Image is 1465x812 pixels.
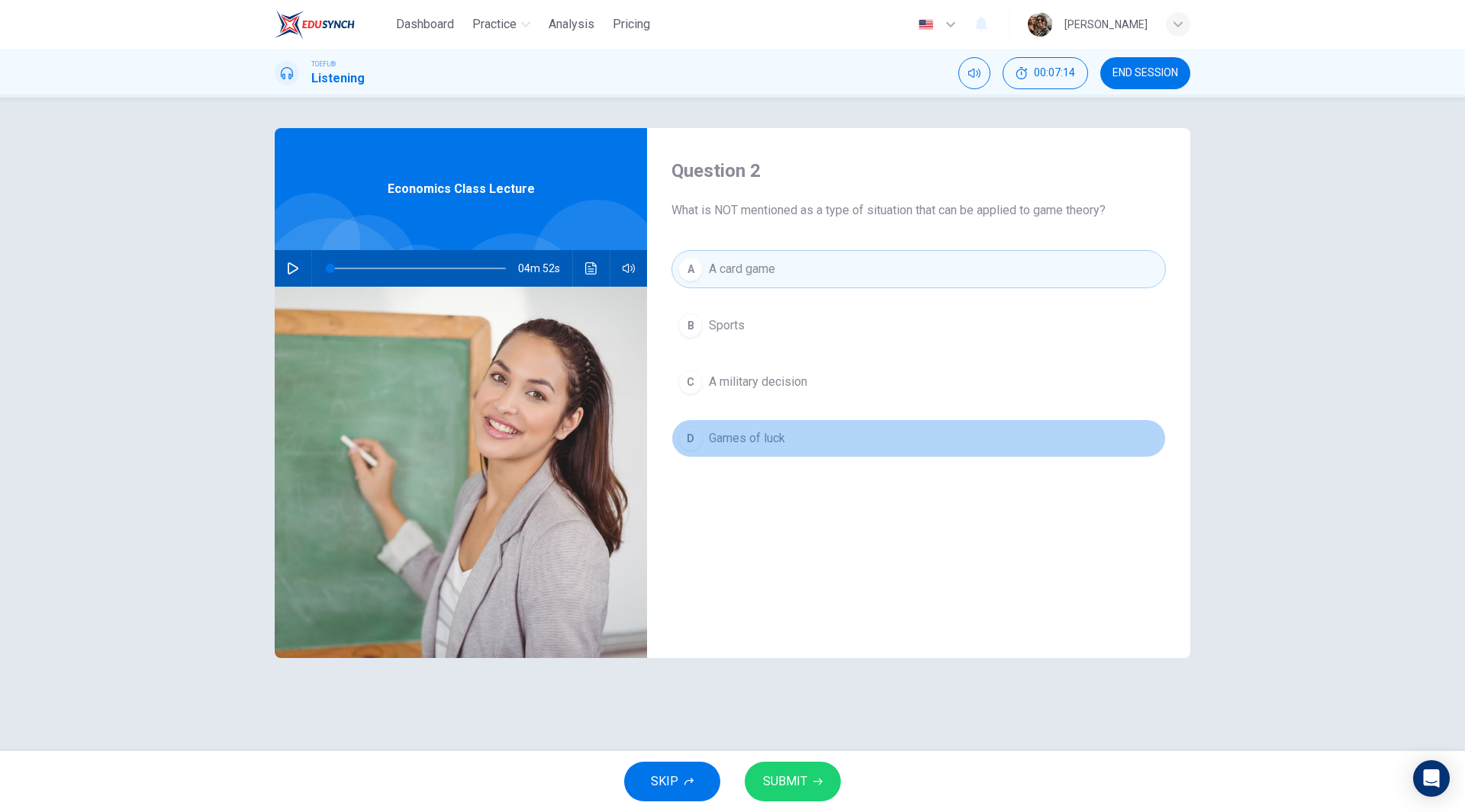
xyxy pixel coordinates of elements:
[1034,67,1075,79] span: 00:07:14
[466,11,536,38] button: Practice
[745,762,841,801] button: SUBMIT
[671,307,1166,345] button: BSports
[472,15,517,34] span: Practice
[671,419,1166,457] button: DGames of luck
[396,15,454,34] span: Dashboard
[678,257,703,281] div: A
[709,316,745,335] span: Sports
[958,57,990,89] div: Mute
[671,201,1166,220] span: What is NOT mentioned as a type of situation that can be applied to game theory?
[613,15,650,34] span: Pricing
[579,250,604,287] button: Click to see the audio transcription
[1003,57,1088,89] button: 00:07:14
[671,363,1166,401] button: CA military decision
[543,11,600,38] button: Analysis
[1413,760,1450,797] div: Open Intercom Messenger
[311,59,336,69] span: TOEFL®
[390,11,460,38] button: Dashboard
[624,762,720,801] button: SKIP
[678,370,703,394] div: C
[671,159,1166,183] h4: Question 2
[518,250,572,287] span: 04m 52s
[388,180,535,198] span: Economics Class Lecture
[709,429,785,448] span: Games of luck
[916,19,935,30] img: en
[763,771,807,792] span: SUBMIT
[1064,15,1148,34] div: [PERSON_NAME]
[275,9,390,40] a: EduSynch logo
[678,313,703,338] div: B
[1028,12,1052,37] img: Profile picture
[311,69,365,88] h1: Listening
[275,9,355,40] img: EduSynch logo
[275,287,647,658] img: Economics Class Lecture
[1100,57,1190,89] button: END SESSION
[549,15,594,34] span: Analysis
[709,260,775,278] span: A card game
[678,426,703,451] div: D
[607,11,656,38] button: Pricing
[651,771,678,792] span: SKIP
[671,250,1166,288] button: AA card game
[1003,57,1088,89] div: Hide
[709,373,807,391] span: A military decision
[1112,67,1178,79] span: END SESSION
